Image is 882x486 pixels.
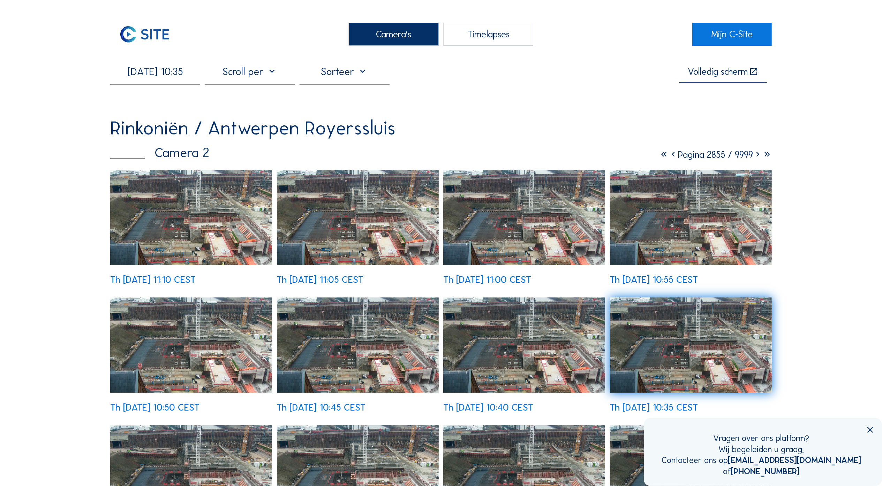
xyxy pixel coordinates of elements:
div: Rinkoniën / Antwerpen Royerssluis [110,118,395,137]
div: of [662,466,861,477]
div: Th [DATE] 10:50 CEST [110,403,199,412]
input: Zoek op datum 󰅀 [110,65,200,78]
div: Wij begeleiden u graag. [662,444,861,455]
img: image_49079636 [610,297,772,392]
div: Contacteer ons op [662,455,861,466]
a: C-SITE Logo [110,23,190,46]
div: Th [DATE] 11:00 CEST [443,275,531,284]
img: image_49080012 [110,297,272,392]
div: Th [DATE] 10:40 CEST [443,403,533,412]
div: Th [DATE] 11:10 CEST [110,275,196,284]
span: Pagina 2855 / 9999 [678,149,753,160]
div: Th [DATE] 11:05 CEST [277,275,364,284]
a: [EMAIL_ADDRESS][DOMAIN_NAME] [728,455,861,465]
img: image_49080232 [443,170,605,265]
a: Mijn C-Site [692,23,772,46]
div: Th [DATE] 10:45 CEST [277,403,366,412]
div: Volledig scherm [688,67,748,76]
img: C-SITE Logo [110,23,180,46]
a: [PHONE_NUMBER] [731,466,800,476]
img: image_49079853 [277,297,439,392]
img: image_49080169 [610,170,772,265]
div: Th [DATE] 10:35 CEST [610,403,698,412]
img: image_49080398 [277,170,439,265]
div: Th [DATE] 10:55 CEST [610,275,698,284]
div: Camera's [349,23,439,46]
div: Camera 2 [110,146,209,159]
div: Timelapses [443,23,533,46]
img: image_49080557 [110,170,272,265]
div: Vragen over ons platform? [662,433,861,444]
img: image_49079693 [443,297,605,392]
